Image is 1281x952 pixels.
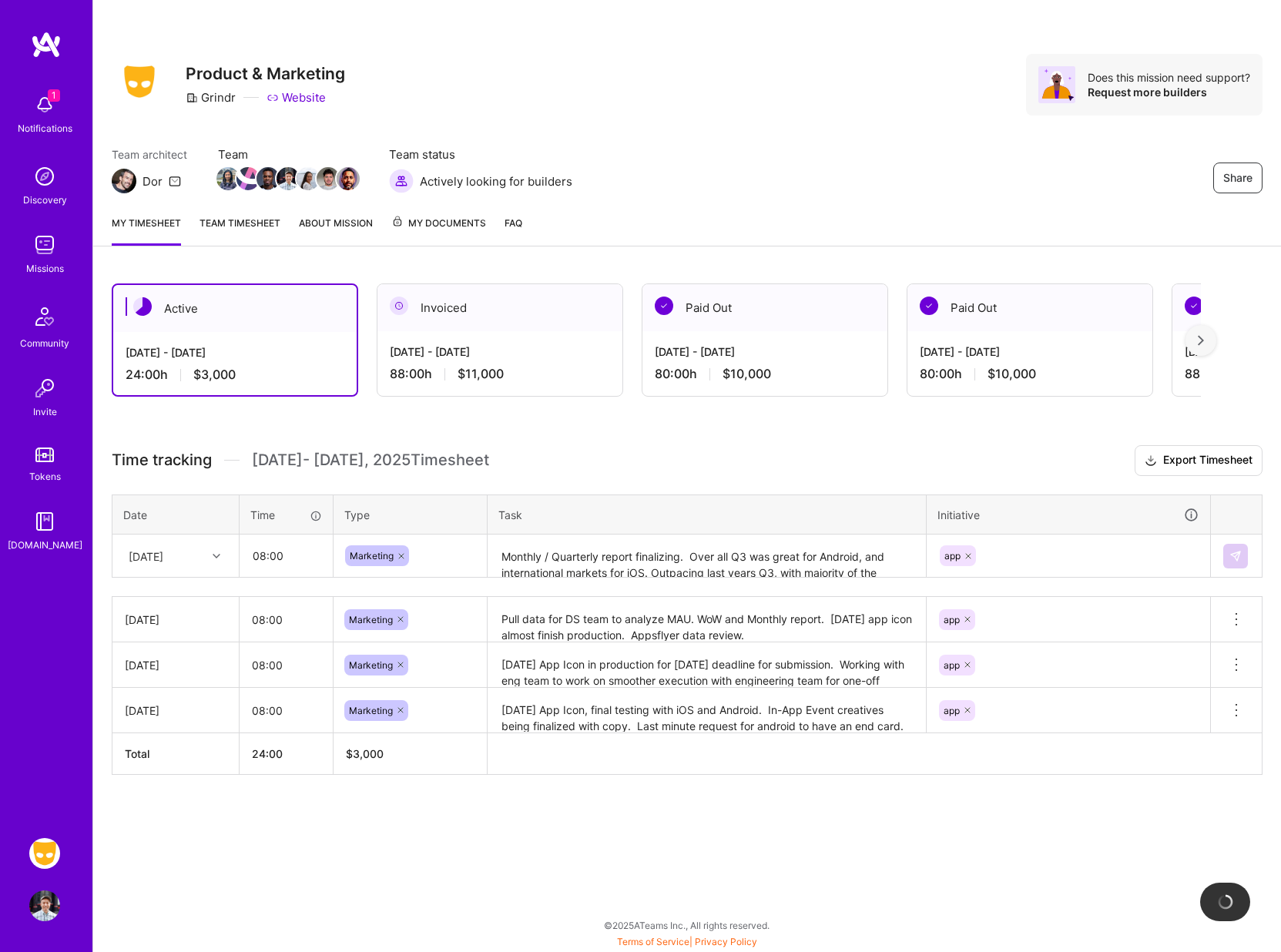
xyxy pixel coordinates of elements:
img: discovery [29,161,60,192]
div: Community [20,335,69,351]
img: User Avatar [29,890,60,921]
a: Team timesheet [200,215,280,246]
img: Team Architect [112,169,136,193]
img: Paid Out [920,297,938,315]
img: Avatar [1038,66,1075,103]
img: right [1198,335,1204,346]
a: My timesheet [112,215,181,246]
div: Dor [143,173,163,189]
div: [DATE] - [DATE] [126,344,344,360]
div: [DATE] [125,702,226,719]
th: Total [112,733,240,775]
img: Team Member Avatar [317,167,340,190]
span: My Documents [391,215,486,232]
img: loading [1217,893,1234,910]
div: Discovery [23,192,67,208]
div: 24:00 h [126,367,344,383]
span: $10,000 [988,366,1036,382]
div: 80:00 h [920,366,1140,382]
a: User Avatar [25,890,64,921]
span: Marketing [349,614,393,625]
span: Marketing [350,550,394,561]
input: HH:MM [240,599,333,640]
span: Marketing [349,659,393,671]
span: Team [218,146,358,163]
div: Invoiced [377,284,622,331]
button: Share [1213,163,1263,193]
img: Team Member Avatar [297,167,320,190]
textarea: Pull data for DS team to analyze MAU. WoW and Monthly report. [DATE] app icon almost finish produ... [489,598,924,641]
img: Team Member Avatar [216,167,240,190]
a: Grindr: Product & Marketing [25,838,64,869]
span: 1 [48,89,60,102]
span: $10,000 [723,366,771,382]
i: icon Mail [169,175,181,187]
div: Paid Out [907,284,1152,331]
img: Actively looking for builders [389,169,414,193]
input: HH:MM [240,535,332,576]
div: Paid Out [642,284,887,331]
input: HH:MM [240,645,333,686]
img: Active [133,297,152,316]
div: [DATE] [125,612,226,628]
img: Invite [29,373,60,404]
img: logo [31,31,62,59]
i: icon Chevron [213,552,220,560]
div: Tokens [29,468,61,484]
img: teamwork [29,230,60,260]
div: © 2025 ATeams Inc., All rights reserved. [92,906,1281,944]
a: Website [267,89,326,106]
a: My Documents [391,215,486,246]
a: FAQ [505,215,522,246]
img: bell [29,89,60,120]
span: Team architect [112,146,187,163]
div: Initiative [937,506,1199,524]
th: Date [112,494,240,535]
img: Paid Out [655,297,673,315]
div: Request more builders [1088,85,1250,99]
span: app [944,705,960,716]
span: Actively looking for builders [420,173,572,189]
a: Team Member Avatar [318,166,338,192]
img: guide book [29,506,60,537]
a: Team Member Avatar [338,166,358,192]
span: Team status [389,146,572,163]
a: Team Member Avatar [298,166,318,192]
h3: Product & Marketing [186,64,345,83]
a: Team Member Avatar [258,166,278,192]
span: [DATE] - [DATE] , 2025 Timesheet [252,451,489,470]
div: 88:00 h [390,366,610,382]
a: About Mission [299,215,373,246]
th: 24:00 [240,733,334,775]
textarea: [DATE] App Icon, final testing with iOS and Android. In-App Event creatives being finalized with ... [489,689,924,732]
a: Team Member Avatar [218,166,238,192]
div: Missions [26,260,64,277]
textarea: [DATE] App Icon in production for [DATE] deadline for submission. Working with eng team to work o... [489,644,924,686]
th: Task [488,494,927,535]
span: app [944,550,961,561]
div: [DOMAIN_NAME] [8,537,82,553]
a: Terms of Service [617,936,689,947]
img: Grindr: Product & Marketing [29,838,60,869]
div: [DATE] - [DATE] [655,344,875,360]
span: | [617,936,757,947]
div: [DATE] - [DATE] [390,344,610,360]
a: Team Member Avatar [238,166,258,192]
div: Active [113,285,357,332]
span: Share [1223,170,1252,186]
span: Marketing [349,705,393,716]
input: HH:MM [240,690,333,731]
img: Team Member Avatar [277,167,300,190]
div: Grindr [186,89,236,106]
th: Type [334,494,488,535]
img: Paid Out [1185,297,1203,315]
div: Time [250,507,322,523]
div: Does this mission need support? [1088,70,1250,85]
div: Notifications [18,120,72,136]
img: tokens [35,448,54,462]
div: [DATE] - [DATE] [920,344,1140,360]
img: Team Member Avatar [257,167,280,190]
i: icon Download [1145,453,1157,469]
i: icon CompanyGray [186,92,198,104]
div: [DATE] [129,548,163,564]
